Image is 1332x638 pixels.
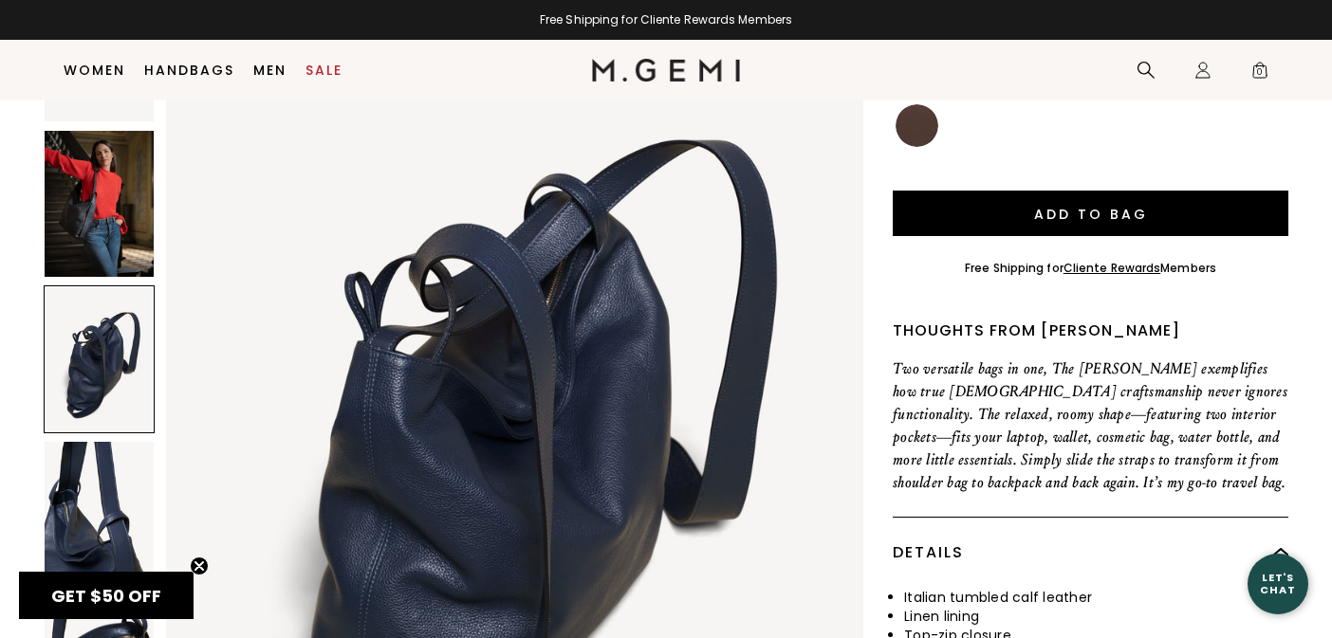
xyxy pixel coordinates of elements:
p: Two versatile bags in one, The [PERSON_NAME] exemplifies how true [DEMOGRAPHIC_DATA] craftsmanshi... [893,357,1288,494]
span: GET $50 OFF [51,584,161,608]
img: The Laura Convertible Backpack [45,131,154,277]
div: Free Shipping for Members [965,261,1216,276]
a: Handbags [144,63,234,78]
div: Details [893,518,1288,588]
a: Sale [305,63,342,78]
div: Thoughts from [PERSON_NAME] [893,319,1288,342]
img: M.Gemi [592,59,741,82]
button: Close teaser [190,556,209,575]
img: Chocolate [896,104,938,147]
li: Italian tumbled calf leather [904,588,1288,607]
a: Women [64,63,125,78]
li: Linen lining [904,607,1288,626]
span: 0 [1250,64,1269,83]
a: Cliente Rewards [1064,260,1161,276]
img: The Laura Convertible Backpack [45,442,154,588]
button: Add to Bag [893,191,1288,236]
a: Men [253,63,287,78]
div: GET $50 OFFClose teaser [19,572,194,619]
div: Let's Chat [1248,572,1308,595]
